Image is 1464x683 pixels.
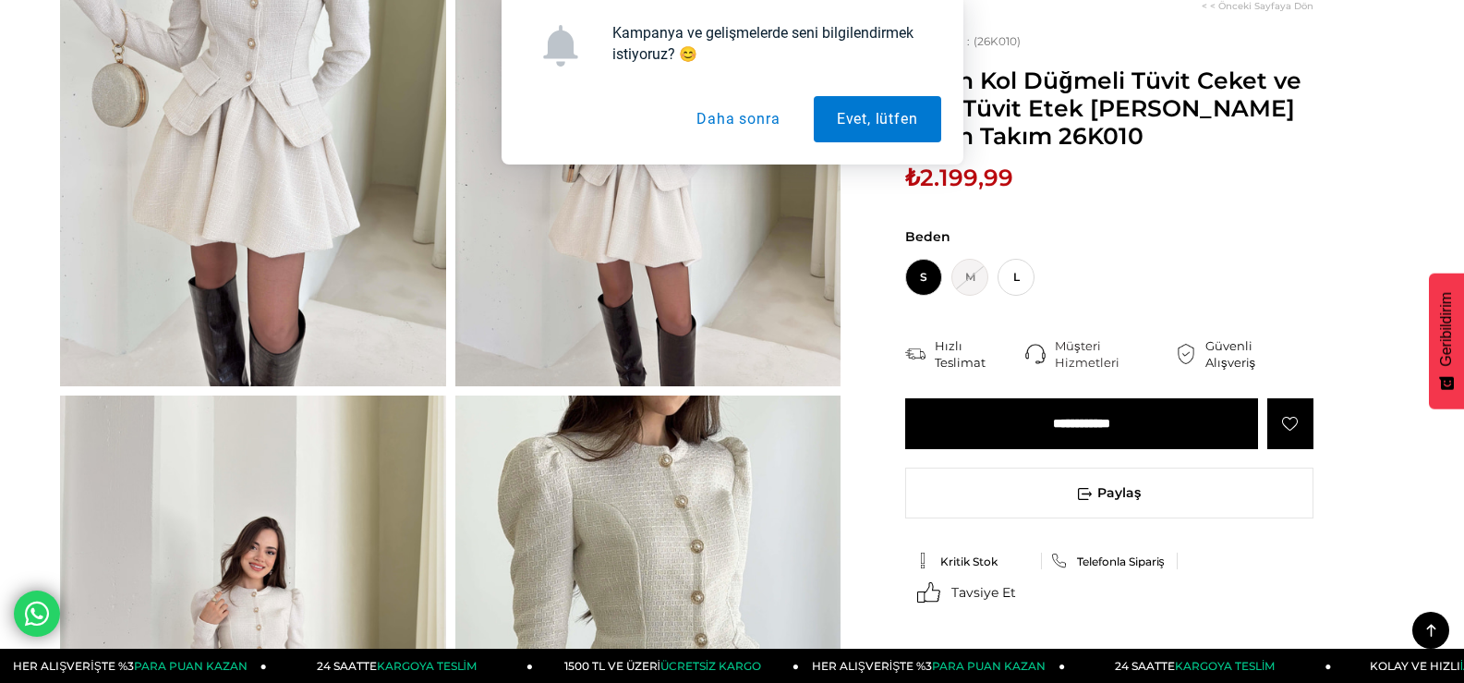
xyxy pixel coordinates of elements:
[932,659,1046,673] span: PARA PUAN KAZAN
[905,164,1013,191] span: ₺2.199,99
[1077,555,1165,568] span: Telefonla Sipariş
[267,649,533,683] a: 24 SAATTEKARGOYA TESLİM
[951,584,1016,601] span: Tavsiye Et
[673,96,803,142] button: Daha sonra
[660,659,761,673] span: ÜCRETSİZ KARGO
[539,25,581,67] img: notification icon
[935,337,1025,371] div: Hızlı Teslimat
[1438,292,1455,367] span: Geribildirim
[598,22,941,65] div: Kampanya ve gelişmelerde seni bilgilendirmek istiyoruz? 😊
[905,228,1313,245] span: Beden
[799,649,1065,683] a: HER ALIŞVERİŞTE %3PARA PUAN KAZAN
[1051,553,1168,569] a: Telefonla Sipariş
[905,344,926,364] img: shipping.png
[906,469,1313,518] span: Paylaş
[1025,344,1046,364] img: call-center.png
[1176,344,1196,364] img: security.png
[1055,337,1176,371] div: Müşteri Hizmetleri
[533,649,799,683] a: 1500 TL VE ÜZERİÜCRETSİZ KARGO
[951,259,988,296] span: M
[914,553,1032,569] a: Kritik Stok
[377,659,477,673] span: KARGOYA TESLİM
[1267,398,1313,449] a: Favorilere Ekle
[134,659,248,673] span: PARA PUAN KAZAN
[1065,649,1331,683] a: 24 SAATTEKARGOYA TESLİM
[1429,274,1464,409] button: Geribildirim - Show survey
[1,649,267,683] a: HER ALIŞVERİŞTE %3PARA PUAN KAZAN
[814,96,941,142] button: Evet, lütfen
[1175,659,1275,673] span: KARGOYA TESLİM
[905,259,942,296] span: S
[998,259,1034,296] span: L
[1205,337,1313,371] div: Güvenli Alışveriş
[940,555,998,568] span: Kritik Stok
